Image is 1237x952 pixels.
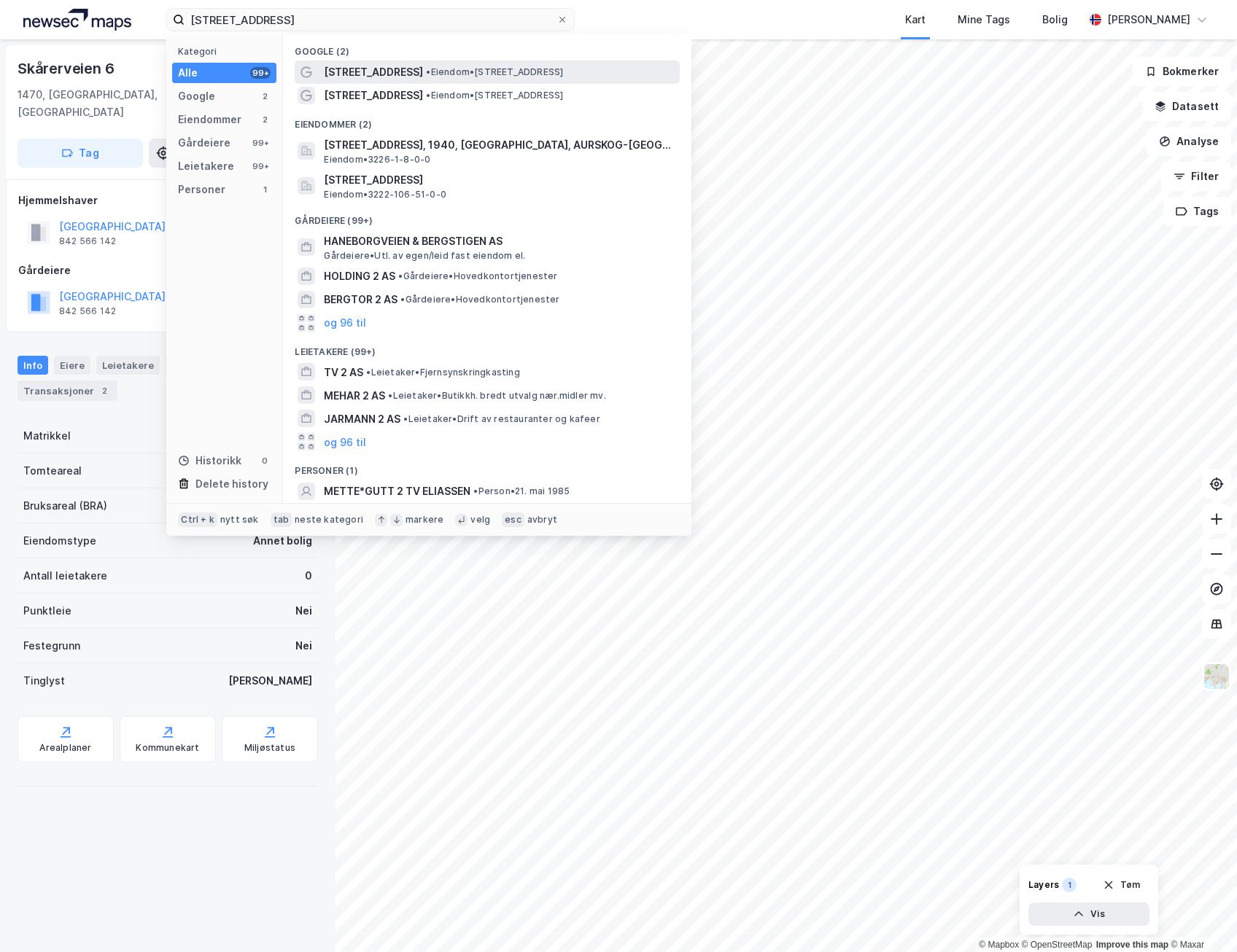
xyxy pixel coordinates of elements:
[324,314,366,332] button: og 96 til
[259,114,271,125] div: 2
[250,137,271,149] div: 99+
[406,514,443,526] div: markere
[1142,92,1231,121] button: Datasett
[23,637,80,655] div: Festegrunn
[1062,878,1077,892] div: 1
[388,390,392,401] span: •
[195,475,268,493] div: Delete history
[250,160,271,172] div: 99+
[324,154,430,165] span: Eiendom • 3226-1-8-0-0
[23,9,131,31] img: logo.a4113a55bc3d86da70a041830d287a7e.svg
[1022,940,1093,950] a: OpenStreetMap
[283,453,691,480] div: Personer (1)
[178,46,276,57] div: Kategori
[23,497,107,515] div: Bruksareal (BRA)
[96,356,160,375] div: Leietakere
[18,138,143,168] button: Tag
[324,433,366,450] button: og 96 til
[18,86,239,121] div: 1470, [GEOGRAPHIC_DATA], [GEOGRAPHIC_DATA]
[366,367,519,378] span: Leietaker • Fjernsynskringkasting
[23,462,82,480] div: Tomteareal
[426,90,430,101] span: •
[253,532,312,550] div: Annet bolig
[59,235,116,247] div: 842 566 142
[178,134,230,152] div: Gårdeiere
[324,483,470,500] span: METTE*GUTT 2 TV ELIASSEN
[324,171,674,189] span: [STREET_ADDRESS]
[324,189,446,200] span: Eiendom • 3222-106-51-0-0
[23,427,71,445] div: Matrikkel
[220,514,259,526] div: nytt søk
[305,567,312,585] div: 0
[324,364,363,381] span: TV 2 AS
[250,67,271,79] div: 99+
[283,203,691,230] div: Gårdeiere (99+)
[1164,882,1237,952] iframe: Chat Widget
[1161,162,1231,191] button: Filter
[473,485,570,497] span: Person • 21. mai 1985
[400,294,559,305] span: Gårdeiere • Hovedkontortjenester
[178,512,217,527] div: Ctrl + k
[400,294,405,305] span: •
[59,305,116,317] div: 842 566 142
[388,390,605,402] span: Leietaker • Butikkh. bredt utvalg nær.midler mv.
[178,181,225,198] div: Personer
[1096,940,1168,950] a: Improve this map
[324,410,400,428] span: JARMANN 2 AS
[23,532,96,550] div: Eiendomstype
[271,512,292,527] div: tab
[324,387,385,405] span: MEHAR 2 AS
[979,940,1019,950] a: Mapbox
[324,268,395,285] span: HOLDING 2 AS
[324,136,674,154] span: [STREET_ADDRESS], 1940, [GEOGRAPHIC_DATA], AURSKOG-[GEOGRAPHIC_DATA]
[426,66,563,78] span: Eiendom • [STREET_ADDRESS]
[283,335,691,361] div: Leietakere (99+)
[283,107,691,133] div: Eiendommer (2)
[18,57,117,80] div: Skårerveien 6
[244,742,295,754] div: Miljøstatus
[398,270,403,281] span: •
[324,87,423,104] span: [STREET_ADDRESS]
[18,262,317,279] div: Gårdeiere
[178,452,241,469] div: Historikk
[324,63,423,81] span: [STREET_ADDRESS]
[1042,11,1068,28] div: Bolig
[527,514,557,526] div: avbryt
[502,512,524,527] div: esc
[295,514,363,526] div: neste kategori
[23,567,107,585] div: Antall leietakere
[295,602,312,620] div: Nei
[366,367,371,378] span: •
[1163,197,1231,226] button: Tags
[1203,663,1230,690] img: Z
[178,87,215,105] div: Google
[136,742,199,754] div: Kommunekart
[185,9,557,31] input: Søk på adresse, matrikkel, gårdeiere, leietakere eller personer
[228,672,312,690] div: [PERSON_NAME]
[324,250,525,262] span: Gårdeiere • Utl. av egen/leid fast eiendom el.
[178,157,234,175] div: Leietakere
[905,11,926,28] div: Kart
[295,637,312,655] div: Nei
[18,192,317,209] div: Hjemmelshaver
[23,602,71,620] div: Punktleie
[1093,873,1149,897] button: Tøm
[403,413,408,424] span: •
[470,514,490,526] div: velg
[1133,57,1231,86] button: Bokmerker
[259,455,271,467] div: 0
[178,64,198,82] div: Alle
[1028,879,1059,891] div: Layers
[1107,11,1190,28] div: [PERSON_NAME]
[259,184,271,195] div: 1
[473,485,478,496] span: •
[426,66,430,77] span: •
[426,90,563,101] span: Eiendom • [STREET_ADDRESS]
[324,291,398,308] span: BERGTOR 2 AS
[166,356,220,375] div: Datasett
[54,356,90,375] div: Eiere
[1028,902,1149,926] button: Vis
[18,356,48,375] div: Info
[403,413,600,425] span: Leietaker • Drift av restauranter og kafeer
[259,90,271,102] div: 2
